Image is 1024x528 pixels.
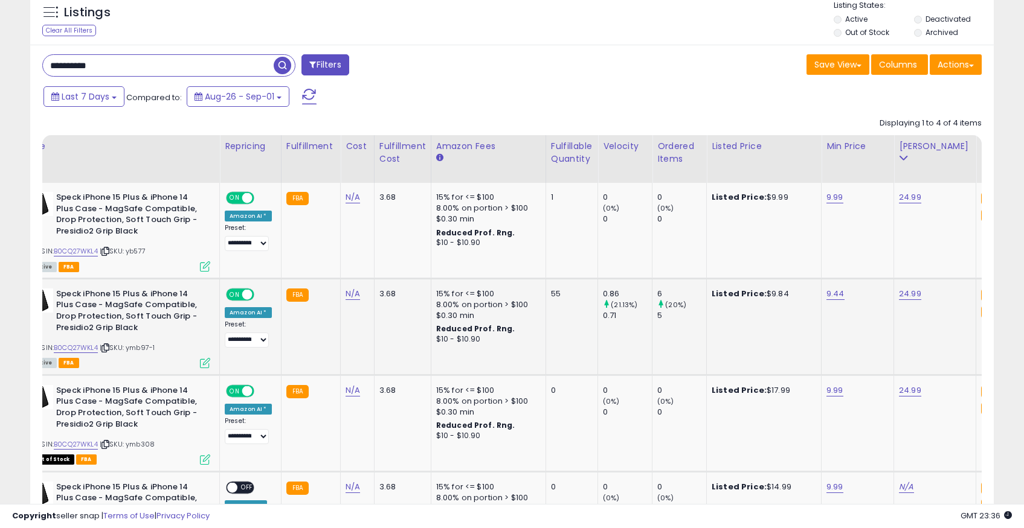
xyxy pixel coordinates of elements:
[826,481,843,493] a: 9.99
[603,385,652,396] div: 0
[712,384,767,396] b: Listed Price:
[551,288,588,299] div: 55
[56,385,203,433] b: Speck iPhone 15 Plus & iPhone 14 Plus Case - MagSafe Compatible, Drop Protection, Soft Touch Grip...
[103,510,155,521] a: Terms of Use
[436,310,536,321] div: $0.30 min
[603,310,652,321] div: 0.71
[436,323,515,334] b: Reduced Prof. Rng.
[657,214,706,224] div: 0
[712,385,812,396] div: $17.99
[436,431,536,441] div: $10 - $10.90
[379,482,422,492] div: 3.68
[436,396,536,407] div: 8.00% on portion > $100
[436,140,541,153] div: Amazon Fees
[551,482,588,492] div: 0
[603,288,652,299] div: 0.86
[657,310,706,321] div: 5
[205,91,274,103] span: Aug-26 - Sep-01
[603,407,652,418] div: 0
[346,288,360,300] a: N/A
[286,192,309,205] small: FBA
[253,289,272,299] span: OFF
[436,334,536,345] div: $10 - $10.90
[436,407,536,418] div: $0.30 min
[879,59,917,71] span: Columns
[156,510,210,521] a: Privacy Policy
[100,439,155,449] span: | SKU: ymb308
[225,211,272,221] div: Amazon AI *
[436,482,536,492] div: 15% for <= $100
[29,454,74,465] span: All listings that are currently out of stock and unavailable for purchase on Amazon
[286,482,309,495] small: FBA
[436,385,536,396] div: 15% for <= $100
[225,417,272,444] div: Preset:
[981,402,1003,415] small: FBA
[126,92,182,103] span: Compared to:
[603,214,652,224] div: 0
[436,227,515,238] b: Reduced Prof. Rng.
[62,91,109,103] span: Last 7 Days
[436,238,536,248] div: $10 - $10.90
[379,288,422,299] div: 3.68
[712,481,767,492] b: Listed Price:
[826,288,845,300] a: 9.44
[981,385,1003,398] small: FBA
[225,140,276,153] div: Repricing
[54,246,98,256] a: B0CQ27WKL4
[603,140,647,153] div: Velocity
[64,4,111,21] h5: Listings
[712,482,812,492] div: $14.99
[59,262,79,272] span: FBA
[436,214,536,224] div: $0.30 min
[899,481,913,493] a: N/A
[603,203,620,213] small: (0%)
[603,396,620,406] small: (0%)
[59,358,79,368] span: FBA
[225,404,272,415] div: Amazon AI *
[227,386,242,396] span: ON
[807,54,869,75] button: Save View
[899,140,971,153] div: [PERSON_NAME]
[899,384,921,396] a: 24.99
[961,510,1012,521] span: 2025-09-9 23:36 GMT
[871,54,928,75] button: Columns
[551,385,588,396] div: 0
[826,140,889,153] div: Min Price
[826,191,843,203] a: 9.99
[54,439,98,450] a: B0CQ27WKL4
[981,192,1003,205] small: FBA
[611,300,637,310] small: (21.13%)
[225,320,272,348] div: Preset:
[436,420,515,430] b: Reduced Prof. Rng.
[880,118,982,129] div: Displaying 1 to 4 of 4 items
[187,86,289,107] button: Aug-26 - Sep-01
[665,300,686,310] small: (20%)
[76,454,97,465] span: FBA
[379,140,426,165] div: Fulfillment Cost
[225,307,272,318] div: Amazon AI *
[29,358,57,368] span: All listings currently available for purchase on Amazon
[225,224,272,251] div: Preset:
[603,192,652,203] div: 0
[930,54,982,75] button: Actions
[56,288,203,336] b: Speck iPhone 15 Plus & iPhone 14 Plus Case - MagSafe Compatible, Drop Protection, Soft Touch Grip...
[712,288,767,299] b: Listed Price:
[603,482,652,492] div: 0
[26,140,214,153] div: Title
[286,288,309,302] small: FBA
[253,193,272,203] span: OFF
[657,192,706,203] div: 0
[100,246,146,256] span: | SKU: yb577
[657,407,706,418] div: 0
[436,192,536,203] div: 15% for <= $100
[981,288,1003,302] small: FBA
[657,288,706,299] div: 6
[981,305,1003,319] small: FBA
[981,209,1003,222] small: FBA
[712,288,812,299] div: $9.84
[926,27,958,37] label: Archived
[43,86,124,107] button: Last 7 Days
[712,140,816,153] div: Listed Price
[346,481,360,493] a: N/A
[657,396,674,406] small: (0%)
